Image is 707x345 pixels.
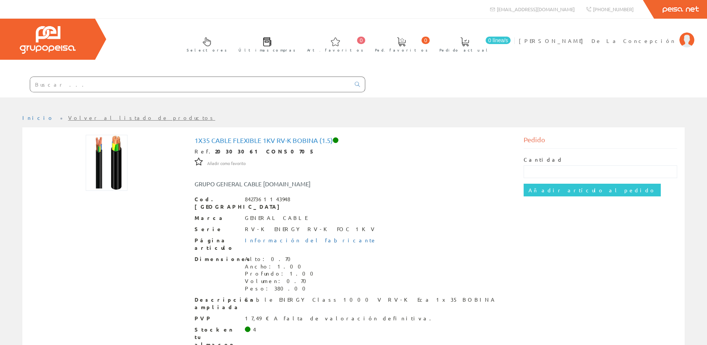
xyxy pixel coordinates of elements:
span: Añadir como favorito [207,161,246,167]
span: [PERSON_NAME] De La Concepción [519,37,676,44]
div: GRUPO GENERAL CABLE [DOMAIN_NAME] [189,180,381,188]
img: Foto artículo 1x35 Cable Flexible 1kv Rv-k Bobina (1.5) (112.5x150) [86,135,128,191]
span: Ped. favoritos [375,46,428,54]
a: Últimas compras [231,31,299,57]
div: GENERAL CABLE [245,214,307,222]
label: Cantidad [524,156,563,164]
div: Ref. [195,148,513,155]
span: Descripción ampliada [195,296,239,311]
div: Profundo: 1.00 [245,270,318,277]
div: Pedido [524,135,677,149]
span: Página artículo [195,237,239,252]
div: Ancho: 1.00 [245,263,318,270]
img: Grupo Peisa [20,26,76,54]
a: Inicio [22,114,54,121]
input: Buscar ... [30,77,350,92]
div: Peso: 380.00 [245,285,318,292]
strong: 20303061 CONS0705 [215,148,315,155]
span: Serie [195,226,239,233]
span: 0 [422,37,430,44]
span: Selectores [187,46,227,54]
span: PVP [195,315,239,322]
a: [PERSON_NAME] De La Concepción [519,31,694,38]
input: Añadir artículo al pedido [524,184,661,196]
span: [PHONE_NUMBER] [593,6,634,12]
a: Selectores [179,31,231,57]
div: 17,49 € A falta de valoración definitiva. [245,315,436,322]
span: Cod. [GEOGRAPHIC_DATA] [195,196,239,211]
h1: 1x35 Cable Flexible 1kv Rv-k Bobina (1.5) [195,137,513,144]
span: Dimensiones [195,255,239,263]
span: 0 línea/s [486,37,511,44]
span: 0 [357,37,365,44]
span: Art. favoritos [307,46,363,54]
div: Alto: 0.70 [245,255,318,263]
span: Pedido actual [439,46,490,54]
span: Últimas compras [239,46,296,54]
div: Volumen: 0.70 [245,277,318,285]
div: 4 [253,326,256,333]
div: 8427361143948 [245,196,290,203]
div: Cable ENERGY Class 1000 V RV-K Eca 1x35 BOBINA [245,296,496,304]
span: [EMAIL_ADDRESS][DOMAIN_NAME] [497,6,575,12]
div: RV-K ENERGY RV-K FOC 1KV [245,226,377,233]
a: Añadir como favorito [207,159,246,166]
span: Marca [195,214,239,222]
a: Información del fabricante [245,237,377,243]
a: Volver al listado de productos [68,114,215,121]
